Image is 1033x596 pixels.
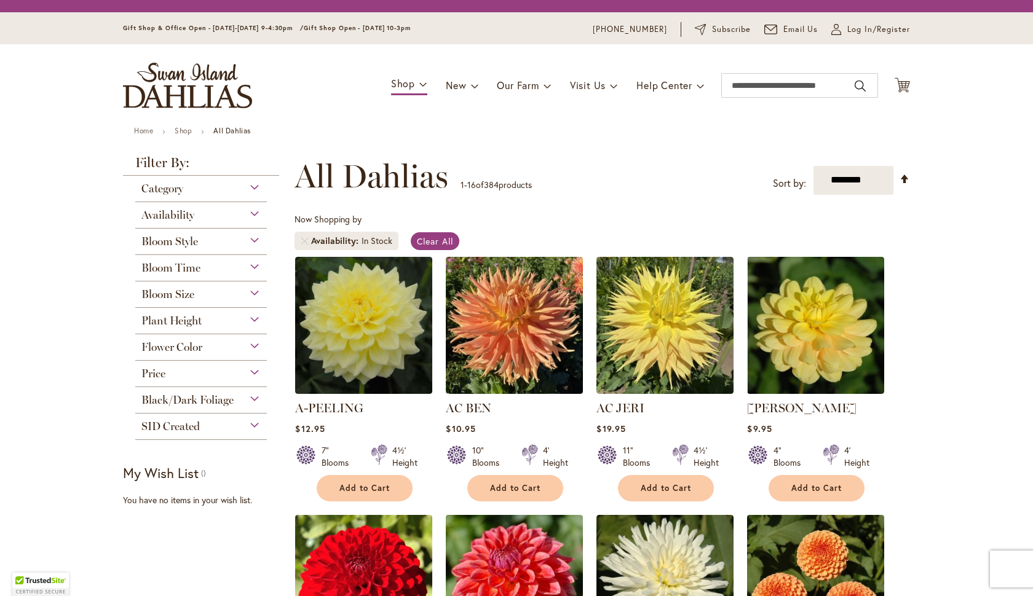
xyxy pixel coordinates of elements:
[141,367,165,380] span: Price
[831,23,910,36] a: Log In/Register
[747,423,772,434] span: $9.95
[141,182,183,195] span: Category
[213,126,251,135] strong: All Dahlias
[570,79,606,92] span: Visit Us
[446,257,583,394] img: AC BEN
[497,79,539,92] span: Our Farm
[855,76,866,96] button: Search
[467,179,476,190] span: 16
[618,475,714,501] button: Add to Cart
[774,444,808,469] div: 4" Blooms
[446,385,583,396] a: AC BEN
[484,179,499,190] span: 384
[295,213,362,225] span: Now Shopping by
[123,494,287,506] div: You have no items in your wish list.
[844,444,869,469] div: 4' Height
[123,63,252,108] a: store logo
[747,385,884,396] a: AHOY MATEY
[392,444,418,469] div: 4½' Height
[490,483,540,493] span: Add to Cart
[747,257,884,394] img: AHOY MATEY
[141,288,194,301] span: Bloom Size
[304,24,411,32] span: Gift Shop Open - [DATE] 10-3pm
[123,24,304,32] span: Gift Shop & Office Open - [DATE]-[DATE] 9-4:30pm /
[9,552,44,587] iframe: Launch Accessibility Center
[141,420,200,433] span: SID Created
[311,235,362,247] span: Availability
[446,401,491,415] a: AC BEN
[322,444,356,469] div: 7" Blooms
[141,340,202,354] span: Flower Color
[712,23,751,36] span: Subscribe
[461,179,464,190] span: 1
[461,175,532,195] p: - of products
[339,483,390,493] span: Add to Cart
[764,23,818,36] a: Email Us
[134,126,153,135] a: Home
[362,235,392,247] div: In Stock
[543,444,568,469] div: 4' Height
[317,475,413,501] button: Add to Cart
[411,232,459,250] a: Clear All
[295,423,325,434] span: $12.95
[596,423,625,434] span: $19.95
[695,23,751,36] a: Subscribe
[596,385,734,396] a: AC Jeri
[636,79,692,92] span: Help Center
[295,401,363,415] a: A-PEELING
[446,79,466,92] span: New
[596,401,644,415] a: AC JERI
[641,483,691,493] span: Add to Cart
[783,23,818,36] span: Email Us
[175,126,192,135] a: Shop
[446,423,475,434] span: $10.95
[593,23,667,36] a: [PHONE_NUMBER]
[773,172,806,195] label: Sort by:
[769,475,865,501] button: Add to Cart
[123,156,279,176] strong: Filter By:
[747,401,857,415] a: [PERSON_NAME]
[141,235,198,248] span: Bloom Style
[472,444,507,469] div: 10" Blooms
[295,385,432,396] a: A-Peeling
[623,444,657,469] div: 11" Blooms
[467,475,563,501] button: Add to Cart
[295,257,432,394] img: A-Peeling
[596,257,734,394] img: AC Jeri
[141,393,234,407] span: Black/Dark Foliage
[141,261,200,275] span: Bloom Time
[123,464,199,482] strong: My Wish List
[694,444,719,469] div: 4½' Height
[301,237,308,245] a: Remove Availability In Stock
[417,235,453,247] span: Clear All
[295,158,448,195] span: All Dahlias
[141,314,202,327] span: Plant Height
[791,483,842,493] span: Add to Cart
[141,208,194,222] span: Availability
[391,77,415,90] span: Shop
[847,23,910,36] span: Log In/Register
